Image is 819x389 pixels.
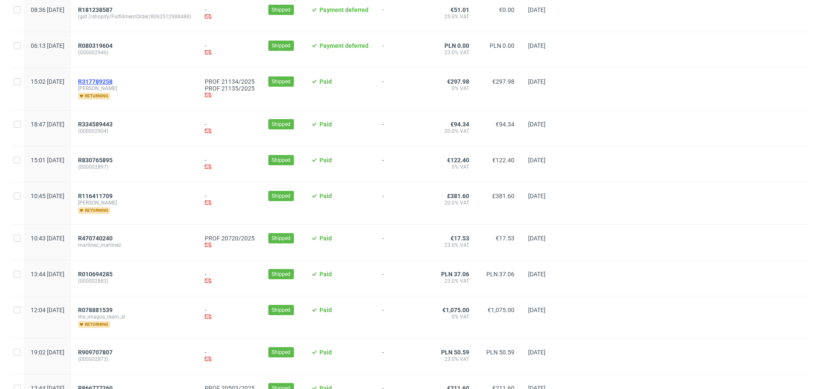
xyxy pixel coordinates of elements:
span: Paid [319,78,332,85]
span: 15:02 [DATE] [31,78,64,85]
a: R334589443 [78,121,114,128]
span: Shipped [272,156,290,164]
span: Shipped [272,6,290,14]
span: R181238587 [78,6,113,13]
span: [DATE] [528,121,546,128]
a: R317789258 [78,78,114,85]
a: PROF 21135/2025 [205,85,255,92]
a: R078881539 [78,307,114,313]
span: €297.98 [447,78,469,85]
span: (000002897) [78,164,191,170]
span: returning [78,321,110,328]
span: Shipped [272,42,290,50]
span: 06:13 [DATE] [31,42,64,49]
span: 0% VAT [438,164,469,170]
span: Paid [319,235,332,242]
span: 23.0% VAT [438,242,469,249]
span: returning [78,93,110,99]
span: 23.0% VAT [438,356,469,363]
span: R830765895 [78,157,113,164]
span: R334589443 [78,121,113,128]
span: - [382,349,424,364]
span: PLN 50.59 [441,349,469,356]
span: - [382,157,424,172]
span: Paid [319,307,332,313]
span: 12:04 [DATE] [31,307,64,313]
span: PLN 37.06 [486,271,514,278]
span: Shipped [272,192,290,200]
span: 10:45 [DATE] [31,193,64,199]
span: [DATE] [528,157,546,164]
a: R010694285 [78,271,114,278]
div: - [205,307,255,322]
span: 0% VAT [438,313,469,320]
span: (000002873) [78,356,191,363]
span: PLN 50.59 [486,349,514,356]
span: Paid [319,271,332,278]
span: PLN 0.00 [444,42,469,49]
span: Shipped [272,120,290,128]
span: [DATE] [528,78,546,85]
span: £381.60 [447,193,469,199]
span: 25.0% VAT [438,13,469,20]
span: (000002883) [78,278,191,284]
span: €17.53 [496,235,514,242]
span: [DATE] [528,235,546,242]
span: 15:01 [DATE] [31,157,64,164]
span: Paid [319,349,332,356]
span: returning [78,207,110,214]
span: 10:43 [DATE] [31,235,64,242]
span: 23.0% VAT [438,49,469,56]
div: - [205,193,255,208]
span: €1,075.00 [442,307,469,313]
span: Shipped [272,78,290,85]
span: [DATE] [528,307,546,313]
span: Shipped [272,306,290,314]
span: €94.34 [450,121,469,128]
span: £381.60 [492,193,514,199]
span: - [382,307,424,328]
span: 13:44 [DATE] [31,271,64,278]
div: - [205,6,255,21]
span: €1,075.00 [488,307,514,313]
span: [DATE] [528,193,546,199]
a: PROF 20720/2025 [205,235,255,242]
span: Paid [319,121,332,128]
span: Paid [319,193,332,199]
span: 08:36 [DATE] [31,6,64,13]
a: PROF 21134/2025 [205,78,255,85]
span: 19:02 [DATE] [31,349,64,356]
span: Shipped [272,270,290,278]
span: €17.53 [450,235,469,242]
span: 23.0% VAT [438,278,469,284]
span: R470740240 [78,235,113,242]
span: Payment deferred [319,6,369,13]
a: R470740240 [78,235,114,242]
div: - [205,42,255,57]
div: - [205,157,255,172]
span: (000002904) [78,128,191,135]
span: Paid [319,157,332,164]
span: R909707807 [78,349,113,356]
span: €122.40 [447,157,469,164]
span: [DATE] [528,6,546,13]
span: - [382,271,424,286]
span: - [382,121,424,136]
span: Shipped [272,234,290,242]
span: 0% VAT [438,85,469,92]
a: R080319604 [78,42,114,49]
span: R078881539 [78,307,113,313]
span: PLN 0.00 [490,42,514,49]
span: €0.00 [499,6,514,13]
span: PLN 37.06 [441,271,469,278]
span: R317789258 [78,78,113,85]
span: €94.34 [496,121,514,128]
span: 20.0% VAT [438,199,469,206]
span: €122.40 [492,157,514,164]
a: R830765895 [78,157,114,164]
span: - [382,42,424,57]
span: [PERSON_NAME] [78,199,191,206]
span: [DATE] [528,271,546,278]
div: - [205,271,255,286]
span: 20.0% VAT [438,128,469,135]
